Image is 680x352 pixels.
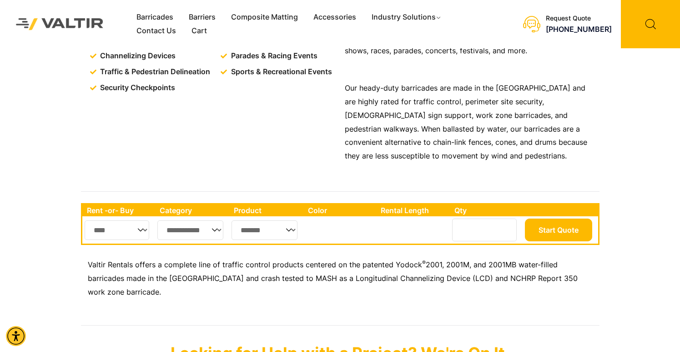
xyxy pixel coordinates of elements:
[184,24,215,38] a: Cart
[345,82,595,163] p: Our heady-duty barricades are made in the [GEOGRAPHIC_DATA] and are highly rated for traffic cont...
[98,49,176,63] span: Channelizing Devices
[223,10,306,24] a: Composite Matting
[546,25,612,34] a: call (888) 496-3625
[155,204,230,216] th: Category
[157,220,224,240] select: Single select
[364,10,450,24] a: Industry Solutions
[232,220,297,240] select: Single select
[452,219,517,241] input: Number
[422,259,426,266] sup: ®
[546,15,612,22] div: Request Quote
[85,220,150,240] select: Single select
[6,326,26,346] div: Accessibility Menu
[306,10,364,24] a: Accessories
[98,81,175,95] span: Security Checkpoints
[229,65,332,79] span: Sports & Recreational Events
[303,204,377,216] th: Color
[229,49,317,63] span: Parades & Racing Events
[7,9,113,39] img: Valtir Rentals
[129,10,181,24] a: Barricades
[229,204,303,216] th: Product
[88,260,422,269] span: Valtir Rentals offers a complete line of traffic control products centered on the patented Yodock
[88,260,578,296] span: 2001, 2001M, and 2001MB water-filled barricades made in the [GEOGRAPHIC_DATA] and crash tested to...
[129,24,184,38] a: Contact Us
[181,10,223,24] a: Barriers
[376,204,450,216] th: Rental Length
[98,65,210,79] span: Traffic & Pedestrian Delineation
[450,204,522,216] th: Qty
[82,204,155,216] th: Rent -or- Buy
[525,219,592,241] button: Start Quote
